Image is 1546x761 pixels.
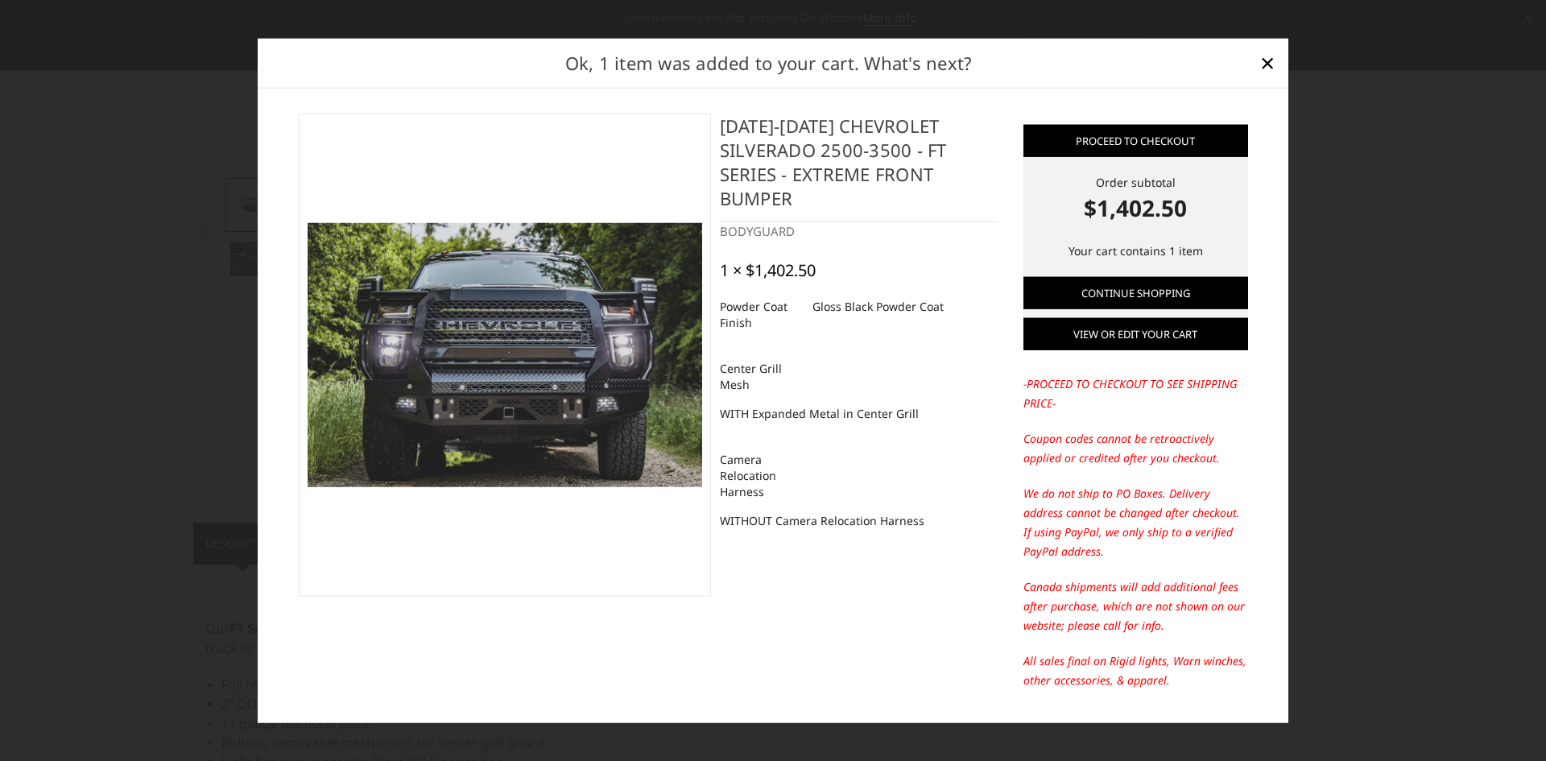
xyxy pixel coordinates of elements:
div: 1 × $1,402.50 [720,260,816,279]
p: Canada shipments will add additional fees after purchase, which are not shown on our website; ple... [1023,577,1248,635]
dd: Gloss Black Powder Coat [812,292,944,321]
dd: WITHOUT Camera Relocation Harness [720,506,924,535]
p: All sales final on Rigid lights, Warn winches, other accessories, & apparel. [1023,651,1248,690]
div: Order subtotal [1023,174,1248,225]
a: View or edit your cart [1023,318,1248,350]
span: × [1260,45,1275,80]
a: Proceed to checkout [1023,125,1248,157]
a: Continue Shopping [1023,277,1248,309]
p: Coupon codes cannot be retroactively applied or credited after you checkout. [1023,429,1248,468]
p: -PROCEED TO CHECKOUT TO SEE SHIPPING PRICE- [1023,374,1248,413]
dt: Powder Coat Finish [720,292,800,337]
dt: Camera Relocation Harness [720,445,800,506]
dt: Center Grill Mesh [720,354,800,399]
div: BODYGUARD [720,222,998,241]
iframe: Chat Widget [1465,684,1546,761]
dd: WITH Expanded Metal in Center Grill [720,399,919,428]
h2: Ok, 1 item was added to your cart. What's next? [283,49,1255,76]
p: We do not ship to PO Boxes. Delivery address cannot be changed after checkout. If using PayPal, w... [1023,484,1248,561]
h4: [DATE]-[DATE] Chevrolet Silverado 2500-3500 - FT Series - Extreme Front Bumper [720,114,998,222]
img: 2020-2023 Chevrolet Silverado 2500-3500 - FT Series - Extreme Front Bumper [308,223,702,486]
a: Close [1255,50,1280,76]
strong: $1,402.50 [1023,191,1248,225]
p: Your cart contains 1 item [1023,242,1248,261]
